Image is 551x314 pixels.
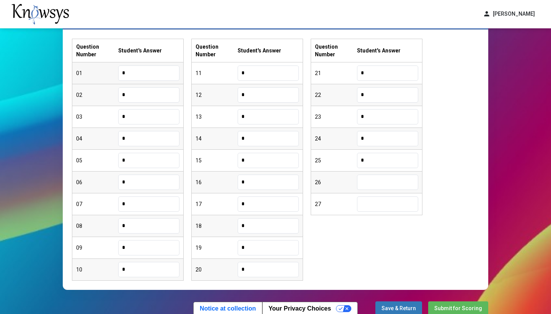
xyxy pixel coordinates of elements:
div: 20 [196,266,238,273]
span: person [483,10,491,18]
div: 02 [76,91,118,99]
div: 07 [76,200,118,208]
div: 22 [315,91,357,99]
label: Student's Answer [238,47,281,54]
div: 21 [315,69,357,77]
label: Question Number [315,43,357,58]
div: 14 [196,135,238,142]
div: 06 [76,178,118,186]
label: Question Number [76,43,118,58]
label: Student's Answer [118,47,162,54]
div: 16 [196,178,238,186]
div: 26 [315,178,357,186]
div: 04 [76,135,118,142]
div: 03 [76,113,118,121]
div: 05 [76,157,118,164]
div: 27 [315,200,357,208]
div: 12 [196,91,238,99]
div: 17 [196,200,238,208]
div: 01 [76,69,118,77]
div: 25 [315,157,357,164]
div: 08 [76,222,118,230]
label: Student's Answer [357,47,401,54]
div: 19 [196,244,238,252]
div: 09 [76,244,118,252]
img: knowsys-logo.png [11,4,69,25]
div: 15 [196,157,238,164]
div: 18 [196,222,238,230]
label: Question Number [196,43,238,58]
span: Save & Return [381,305,416,311]
div: 23 [315,113,357,121]
div: 24 [315,135,357,142]
button: person[PERSON_NAME] [478,8,540,20]
span: Submit for Scoring [434,305,482,311]
div: 11 [196,69,238,77]
div: 13 [196,113,238,121]
div: 10 [76,266,118,273]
